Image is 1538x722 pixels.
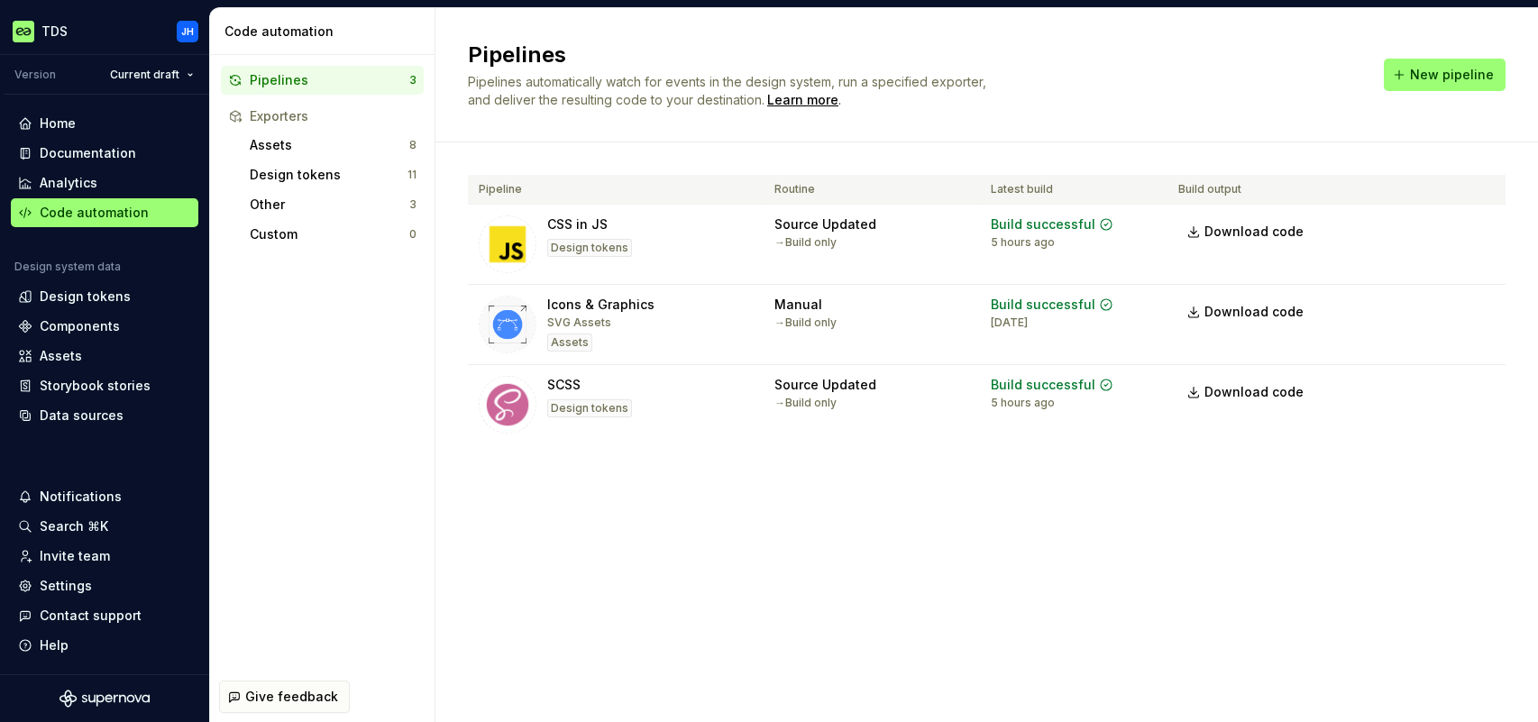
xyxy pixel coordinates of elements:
[40,488,122,506] div: Notifications
[245,688,338,706] span: Give feedback
[991,315,1028,330] div: [DATE]
[243,131,424,160] button: Assets8
[250,196,409,214] div: Other
[774,296,822,314] div: Manual
[11,169,198,197] a: Analytics
[1178,215,1315,248] a: Download code
[11,542,198,571] a: Invite team
[1204,223,1304,241] span: Download code
[991,396,1055,410] div: 5 hours ago
[1410,66,1494,84] span: New pipeline
[13,21,34,42] img: c8550e5c-f519-4da4-be5f-50b4e1e1b59d.png
[11,482,198,511] button: Notifications
[40,407,124,425] div: Data sources
[40,288,131,306] div: Design tokens
[1178,296,1315,328] a: Download code
[11,601,198,630] button: Contact support
[40,577,92,595] div: Settings
[40,174,97,192] div: Analytics
[774,235,837,250] div: → Build only
[11,109,198,138] a: Home
[11,198,198,227] a: Code automation
[11,282,198,311] a: Design tokens
[547,296,655,314] div: Icons & Graphics
[243,220,424,249] button: Custom0
[468,41,1362,69] h2: Pipelines
[181,24,194,39] div: JH
[40,636,69,654] div: Help
[407,168,417,182] div: 11
[991,215,1095,233] div: Build successful
[774,215,876,233] div: Source Updated
[224,23,427,41] div: Code automation
[250,107,417,125] div: Exporters
[41,23,68,41] div: TDS
[468,74,990,107] span: Pipelines automatically watch for events in the design system, run a specified exporter, and deli...
[250,225,409,243] div: Custom
[40,347,82,365] div: Assets
[991,296,1095,314] div: Build successful
[40,547,110,565] div: Invite team
[1204,303,1304,321] span: Download code
[11,571,198,600] a: Settings
[40,144,136,162] div: Documentation
[243,160,424,189] button: Design tokens11
[764,94,841,107] span: .
[250,166,407,184] div: Design tokens
[1204,383,1304,401] span: Download code
[1384,59,1506,91] button: New pipeline
[547,315,611,330] div: SVG Assets
[409,138,417,152] div: 8
[764,175,980,205] th: Routine
[1167,175,1326,205] th: Build output
[40,317,120,335] div: Components
[774,315,837,330] div: → Build only
[547,334,592,352] div: Assets
[774,376,876,394] div: Source Updated
[40,607,142,625] div: Contact support
[409,197,417,212] div: 3
[409,227,417,242] div: 0
[40,517,108,535] div: Search ⌘K
[468,175,764,205] th: Pipeline
[4,12,206,50] button: TDSJH
[547,215,608,233] div: CSS in JS
[11,512,198,541] button: Search ⌘K
[40,204,149,222] div: Code automation
[11,139,198,168] a: Documentation
[11,342,198,370] a: Assets
[409,73,417,87] div: 3
[11,631,198,660] button: Help
[243,190,424,219] button: Other3
[250,136,409,154] div: Assets
[11,371,198,400] a: Storybook stories
[219,681,350,713] button: Give feedback
[250,71,409,89] div: Pipelines
[11,401,198,430] a: Data sources
[991,235,1055,250] div: 5 hours ago
[40,114,76,133] div: Home
[60,690,150,708] svg: Supernova Logo
[547,239,632,257] div: Design tokens
[14,260,121,274] div: Design system data
[547,376,581,394] div: SCSS
[11,312,198,341] a: Components
[774,396,837,410] div: → Build only
[991,376,1095,394] div: Build successful
[980,175,1167,205] th: Latest build
[102,62,202,87] button: Current draft
[110,68,179,82] span: Current draft
[767,91,838,109] a: Learn more
[547,399,632,417] div: Design tokens
[40,377,151,395] div: Storybook stories
[221,66,424,95] button: Pipelines3
[1178,376,1315,408] a: Download code
[14,68,56,82] div: Version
